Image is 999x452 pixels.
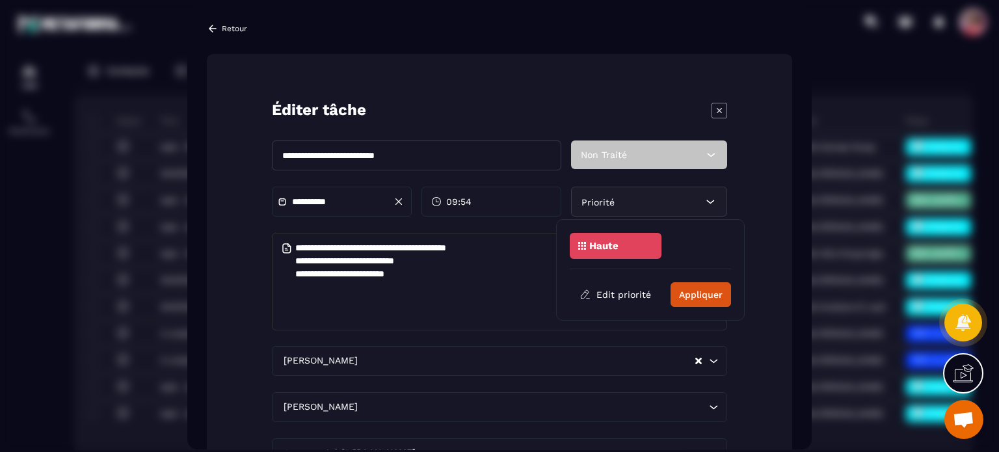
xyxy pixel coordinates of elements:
span: 09:54 [446,195,472,208]
div: Search for option [272,392,727,422]
span: Non Traité [581,150,627,160]
button: Edit priorité [570,283,661,306]
span: Priorité [581,196,615,207]
p: Éditer tâche [272,100,366,121]
input: Search for option [360,354,694,368]
button: Appliquer [671,282,731,307]
div: Search for option [272,346,727,376]
button: Clear Selected [695,356,702,366]
span: [PERSON_NAME] [280,400,360,414]
span: [PERSON_NAME] [280,354,360,368]
input: Search for option [360,400,706,414]
p: Retour [222,24,247,33]
div: Ouvrir le chat [944,400,983,439]
p: Haute [589,241,619,250]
